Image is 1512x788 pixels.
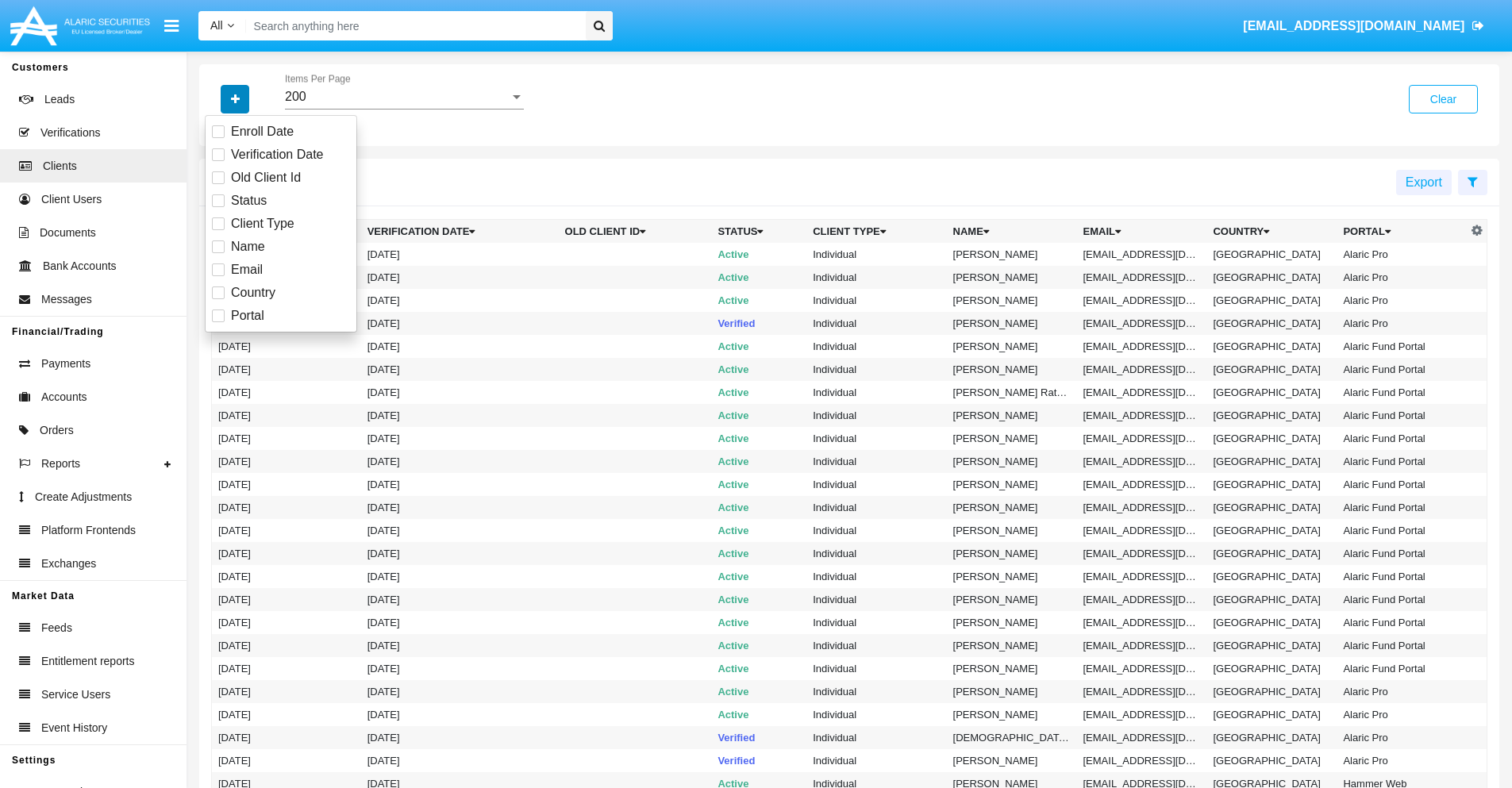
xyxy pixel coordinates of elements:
[1077,634,1207,657] td: [EMAIL_ADDRESS][DOMAIN_NAME]
[1206,542,1337,565] td: [GEOGRAPHIC_DATA]
[231,237,265,256] span: Name
[947,726,1077,749] td: [DEMOGRAPHIC_DATA][PERSON_NAME]
[40,125,100,141] span: Verifications
[806,657,946,680] td: Individual
[947,450,1077,473] td: [PERSON_NAME]
[1206,680,1337,703] td: [GEOGRAPHIC_DATA]
[41,720,107,736] span: Event History
[1077,749,1207,772] td: [EMAIL_ADDRESS][DOMAIN_NAME]
[1236,4,1492,48] a: [EMAIL_ADDRESS][DOMAIN_NAME]
[41,191,102,208] span: Client Users
[947,312,1077,335] td: [PERSON_NAME]
[947,335,1077,358] td: [PERSON_NAME]
[1206,335,1337,358] td: [GEOGRAPHIC_DATA]
[1337,565,1467,588] td: Alaric Fund Portal
[1337,519,1467,542] td: Alaric Fund Portal
[1077,450,1207,473] td: [EMAIL_ADDRESS][DOMAIN_NAME]
[1077,496,1207,519] td: [EMAIL_ADDRESS][DOMAIN_NAME]
[361,634,559,657] td: [DATE]
[361,220,559,244] th: Verification date
[1077,427,1207,450] td: [EMAIL_ADDRESS][DOMAIN_NAME]
[361,588,559,611] td: [DATE]
[41,456,80,472] span: Reports
[1077,404,1207,427] td: [EMAIL_ADDRESS][DOMAIN_NAME]
[246,11,580,40] input: Search
[361,703,559,726] td: [DATE]
[40,422,74,439] span: Orders
[947,220,1077,244] th: Name
[711,266,806,289] td: Active
[35,489,132,505] span: Create Adjustments
[1243,19,1464,33] span: [EMAIL_ADDRESS][DOMAIN_NAME]
[1406,175,1442,189] span: Export
[806,335,946,358] td: Individual
[1337,680,1467,703] td: Alaric Pro
[43,258,117,275] span: Bank Accounts
[806,749,946,772] td: Individual
[212,473,361,496] td: [DATE]
[1077,335,1207,358] td: [EMAIL_ADDRESS][DOMAIN_NAME]
[41,356,90,372] span: Payments
[711,335,806,358] td: Active
[947,243,1077,266] td: [PERSON_NAME]
[40,225,96,241] span: Documents
[1337,243,1467,266] td: Alaric Pro
[1077,289,1207,312] td: [EMAIL_ADDRESS][DOMAIN_NAME]
[806,542,946,565] td: Individual
[1337,657,1467,680] td: Alaric Fund Portal
[947,565,1077,588] td: [PERSON_NAME]
[210,19,223,32] span: All
[41,653,135,670] span: Entitlement reports
[212,611,361,634] td: [DATE]
[1077,588,1207,611] td: [EMAIL_ADDRESS][DOMAIN_NAME]
[711,726,806,749] td: Verified
[947,680,1077,703] td: [PERSON_NAME]
[41,291,92,308] span: Messages
[1206,473,1337,496] td: [GEOGRAPHIC_DATA]
[1206,450,1337,473] td: [GEOGRAPHIC_DATA]
[1337,381,1467,404] td: Alaric Fund Portal
[198,17,246,34] a: All
[361,450,559,473] td: [DATE]
[231,283,275,302] span: Country
[711,588,806,611] td: Active
[711,634,806,657] td: Active
[947,703,1077,726] td: [PERSON_NAME]
[212,634,361,657] td: [DATE]
[43,158,77,175] span: Clients
[1206,611,1337,634] td: [GEOGRAPHIC_DATA]
[711,312,806,335] td: Verified
[212,450,361,473] td: [DATE]
[806,450,946,473] td: Individual
[947,404,1077,427] td: [PERSON_NAME]
[806,496,946,519] td: Individual
[711,542,806,565] td: Active
[285,90,306,103] span: 200
[361,496,559,519] td: [DATE]
[361,657,559,680] td: [DATE]
[212,404,361,427] td: [DATE]
[947,588,1077,611] td: [PERSON_NAME]
[1206,243,1337,266] td: [GEOGRAPHIC_DATA]
[947,358,1077,381] td: [PERSON_NAME]
[212,749,361,772] td: [DATE]
[1337,703,1467,726] td: Alaric Pro
[806,312,946,335] td: Individual
[1206,266,1337,289] td: [GEOGRAPHIC_DATA]
[1206,634,1337,657] td: [GEOGRAPHIC_DATA]
[361,542,559,565] td: [DATE]
[711,519,806,542] td: Active
[361,565,559,588] td: [DATE]
[806,243,946,266] td: Individual
[1337,289,1467,312] td: Alaric Pro
[806,519,946,542] td: Individual
[231,214,294,233] span: Client Type
[1206,519,1337,542] td: [GEOGRAPHIC_DATA]
[806,611,946,634] td: Individual
[1077,358,1207,381] td: [EMAIL_ADDRESS][DOMAIN_NAME]
[947,266,1077,289] td: [PERSON_NAME]
[1206,312,1337,335] td: [GEOGRAPHIC_DATA]
[1077,473,1207,496] td: [EMAIL_ADDRESS][DOMAIN_NAME]
[44,91,75,108] span: Leads
[361,404,559,427] td: [DATE]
